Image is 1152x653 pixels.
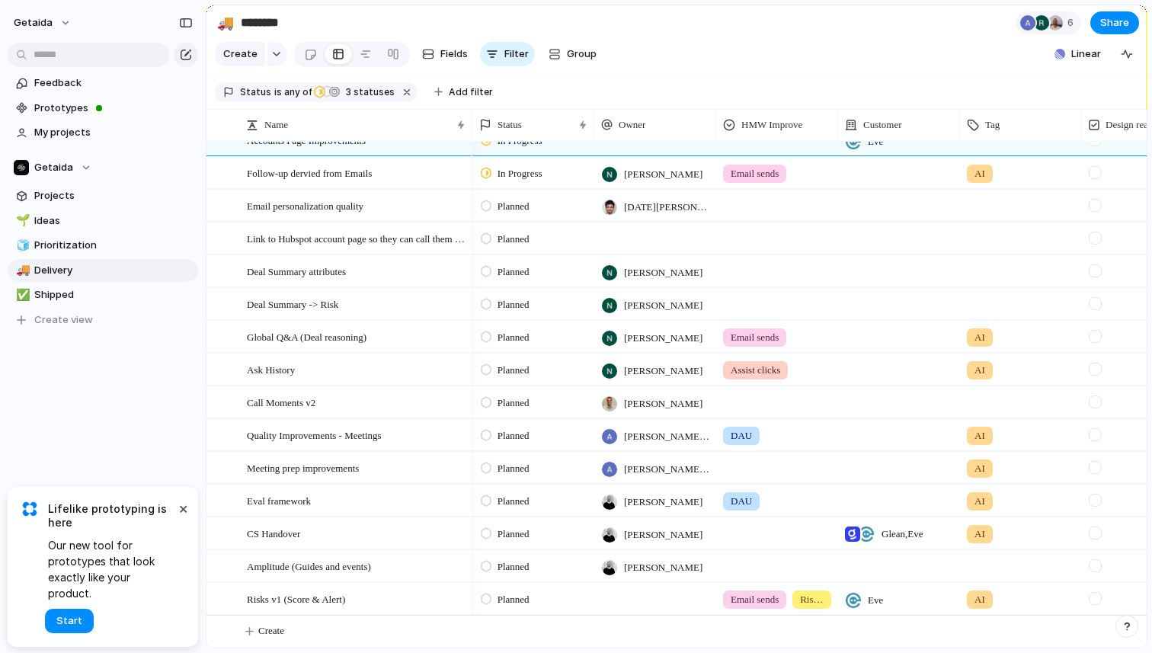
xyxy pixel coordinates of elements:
span: getaida [14,15,53,30]
span: Planned [498,232,530,247]
span: is [274,85,282,99]
span: Fields [440,46,468,62]
button: Create view [8,309,198,331]
span: [PERSON_NAME] [624,396,702,411]
span: My projects [34,125,193,140]
button: 3 statuses [313,84,398,101]
span: Filter [504,46,529,62]
span: [DATE][PERSON_NAME] [624,200,709,215]
span: Assist clicks [731,363,780,378]
a: 🚚Delivery [8,259,198,282]
span: Status [240,85,271,99]
a: ✅Shipped [8,283,198,306]
span: Linear [1071,46,1101,62]
span: Lifelike prototyping is here [48,502,175,530]
span: Planned [498,199,530,214]
span: Share [1100,15,1129,30]
span: Status [498,117,522,133]
button: Getaida [8,156,198,179]
button: Create [214,42,265,66]
span: Feedback [34,75,193,91]
span: Risks addressed [800,592,824,607]
span: Eval framework [247,491,311,509]
button: 🚚 [14,263,29,278]
span: Prioritization [34,238,193,253]
a: Projects [8,184,198,207]
button: Filter [480,42,535,66]
span: Customer [863,117,902,133]
span: AI [974,330,985,345]
span: statuses [341,85,395,99]
button: 🌱 [14,213,29,229]
button: Share [1090,11,1139,34]
button: 🧊 [14,238,29,253]
button: ✅ [14,287,29,302]
span: Planned [498,363,530,378]
span: AI [974,494,985,509]
button: Add filter [425,82,502,103]
button: Group [541,42,604,66]
span: 3 [341,86,354,98]
span: Planned [498,395,530,411]
span: Eve [868,134,883,149]
span: Group [567,46,597,62]
span: Global Q&A (Deal reasoning) [247,328,366,345]
span: AI [974,527,985,542]
span: Email personalization quality [247,197,363,214]
span: [PERSON_NAME] [624,331,702,346]
span: [PERSON_NAME] [624,363,702,379]
button: Start [45,609,94,633]
span: Link to Hubspot account page so they can call them from Accounts page [247,229,467,247]
span: AI [974,592,985,607]
span: Tag [985,117,1000,133]
span: Email sends [731,592,779,607]
span: [PERSON_NAME] [624,527,702,543]
span: Follow-up dervied from Emails [247,164,372,181]
a: My projects [8,121,198,144]
span: any of [282,85,312,99]
span: Amplitude (Guides and events) [247,557,371,575]
span: [PERSON_NAME] Sarma [624,429,709,444]
span: [PERSON_NAME] Sarma [624,462,709,477]
span: Shipped [34,287,193,302]
span: AI [974,428,985,443]
span: [PERSON_NAME] [624,560,702,575]
span: Glean , Eve [882,527,923,542]
span: [PERSON_NAME] [624,495,702,510]
span: Planned [498,330,530,345]
span: Call Moments v2 [247,393,315,411]
span: Ask History [247,360,295,378]
span: [PERSON_NAME] [624,265,702,280]
button: Linear [1048,43,1107,66]
span: Our new tool for prototypes that look exactly like your product. [48,537,175,601]
span: Planned [498,527,530,542]
span: Planned [498,494,530,509]
span: Planned [498,559,530,575]
span: CS Handover [247,524,300,542]
a: Prototypes [8,97,198,120]
span: Delivery [34,263,193,278]
span: Planned [498,461,530,476]
span: Projects [34,188,193,203]
span: Create view [34,312,93,328]
div: ✅ [16,286,27,304]
div: 🌱Ideas [8,210,198,232]
button: isany of [271,84,315,101]
span: Eve [868,593,883,608]
a: 🧊Prioritization [8,234,198,257]
div: 🚚 [217,12,234,33]
span: Deal Summary attributes [247,262,346,280]
span: HMW Improve [741,117,802,133]
button: Dismiss [174,499,192,517]
span: AI [974,461,985,476]
div: 🧊 [16,237,27,254]
span: Owner [619,117,645,133]
span: [PERSON_NAME] [624,167,702,182]
button: getaida [7,11,79,35]
span: Start [56,613,82,629]
span: Planned [498,592,530,607]
span: Deal Summary -> Risk [247,295,338,312]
